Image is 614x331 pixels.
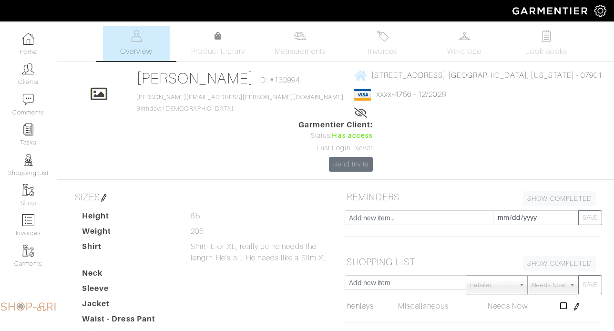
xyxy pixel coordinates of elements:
a: Invoices [349,26,416,61]
a: Overview [103,26,170,61]
a: henleys [347,300,374,312]
img: measurements-466bbee1fd09ba9460f595b01e5d73f9e2bff037440d3c8f018324cb6cdf7a4a.svg [294,30,306,42]
span: 6'5 [191,210,200,222]
a: xxxx-4756 - 12/2028 [377,90,446,99]
a: [PERSON_NAME] [136,70,254,87]
img: orders-icon-0abe47150d42831381b5fb84f609e132dff9fe21cb692f30cb5eec754e2cba89.png [22,214,34,226]
span: Shirt- L or XL, really bc he needs the length. He’s a L He needs like a Slim XL [191,241,328,264]
span: Invoices [368,46,397,57]
a: Measurements [267,26,334,61]
img: visa-934b35602734be37eb7d5d7e5dbcd2044c359bf20a24dc3361ca3fa54326a8a7.png [354,89,371,101]
span: Retailer [470,276,515,295]
a: [PERSON_NAME][EMAIL_ADDRESS][PERSON_NAME][DOMAIN_NAME] [136,94,344,101]
span: Birthday: [DEMOGRAPHIC_DATA] [136,94,344,112]
img: gear-icon-white-bd11855cb880d31180b6d7d6211b90ccbf57a29d726f0c71d8c61bd08dd39cc2.png [594,5,606,17]
img: basicinfo-40fd8af6dae0f16599ec9e87c0ef1c0a1fdea2edbe929e3d69a839185d80c458.svg [130,30,142,42]
h5: REMINDERS [343,187,600,207]
span: Wardrobe [447,46,481,57]
dt: Height [75,210,184,226]
div: Status: [298,131,373,141]
span: Garmentier Client: [298,119,373,131]
img: clients-icon-6bae9207a08558b7cb47a8932f037763ab4055f8c8b6bfacd5dc20c3e0201464.png [22,63,34,75]
dt: Waist - Dress Pant [75,313,184,329]
img: garments-icon-b7da505a4dc4fd61783c78ac3ca0ef83fa9d6f193b1c9dc38574b1d14d53ca28.png [22,184,34,196]
span: Look Books [525,46,568,57]
dt: Weight [75,226,184,241]
span: Needs Now [532,276,565,295]
a: Look Books [513,26,580,61]
span: Overview [120,46,152,57]
a: [STREET_ADDRESS] [GEOGRAPHIC_DATA], [US_STATE] - 07901 [354,69,603,81]
dt: Jacket [75,298,184,313]
h5: SHOPPING LIST [343,252,600,271]
input: Add new item [345,275,466,290]
img: garments-icon-b7da505a4dc4fd61783c78ac3ca0ef83fa9d6f193b1c9dc38574b1d14d53ca28.png [22,245,34,257]
img: reminder-icon-8004d30b9f0a5d33ae49ab947aed9ed385cf756f9e5892f1edd6e32f2345188e.png [22,124,34,135]
span: [STREET_ADDRESS] [GEOGRAPHIC_DATA], [US_STATE] - 07901 [371,71,603,80]
img: dashboard-icon-dbcd8f5a0b271acd01030246c82b418ddd0df26cd7fceb0bd07c9910d44c42f6.png [22,33,34,45]
img: comment-icon-a0a6a9ef722e966f86d9cbdc48e553b5cf19dbc54f86b18d962a5391bc8f6eb6.png [22,93,34,105]
span: Miscellaneous [398,302,449,310]
a: Wardrobe [431,26,498,61]
span: Measurements [275,46,327,57]
img: todo-9ac3debb85659649dc8f770b8b6100bb5dab4b48dedcbae339e5042a72dfd3cc.svg [541,30,553,42]
a: SHOW COMPLETED [523,191,596,206]
img: garmentier-logo-header-white-b43fb05a5012e4ada735d5af1a66efaba907eab6374d6393d1fbf88cb4ef424d.png [508,2,594,19]
img: pen-cf24a1663064a2ec1b9c1bd2387e9de7a2fa800b781884d57f21acf72779bad2.png [573,303,581,310]
div: Last Login: Never [298,143,373,154]
span: ID: #130994 [258,74,300,86]
a: Send Invite [329,157,373,172]
h5: SIZES [71,187,328,207]
dt: Sleeve [75,283,184,298]
button: SAVE [578,210,602,225]
span: Has access [332,131,373,141]
img: wardrobe-487a4870c1b7c33e795ec22d11cfc2ed9d08956e64fb3008fe2437562e282088.svg [459,30,471,42]
span: 205 [191,226,204,237]
a: Product Library [185,31,252,57]
a: SHOW COMPLETED [523,256,596,271]
span: Product Library [191,46,245,57]
img: stylists-icon-eb353228a002819b7ec25b43dbf5f0378dd9e0616d9560372ff212230b889e62.png [22,154,34,166]
img: orders-27d20c2124de7fd6de4e0e44c1d41de31381a507db9b33961299e4e07d508b8c.svg [377,30,389,42]
dt: Shirt [75,241,184,268]
span: Needs Now [488,302,528,310]
dt: Neck [75,268,184,283]
input: Add new item... [345,210,493,225]
button: SAVE [578,275,602,294]
img: pen-cf24a1663064a2ec1b9c1bd2387e9de7a2fa800b781884d57f21acf72779bad2.png [100,194,108,202]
